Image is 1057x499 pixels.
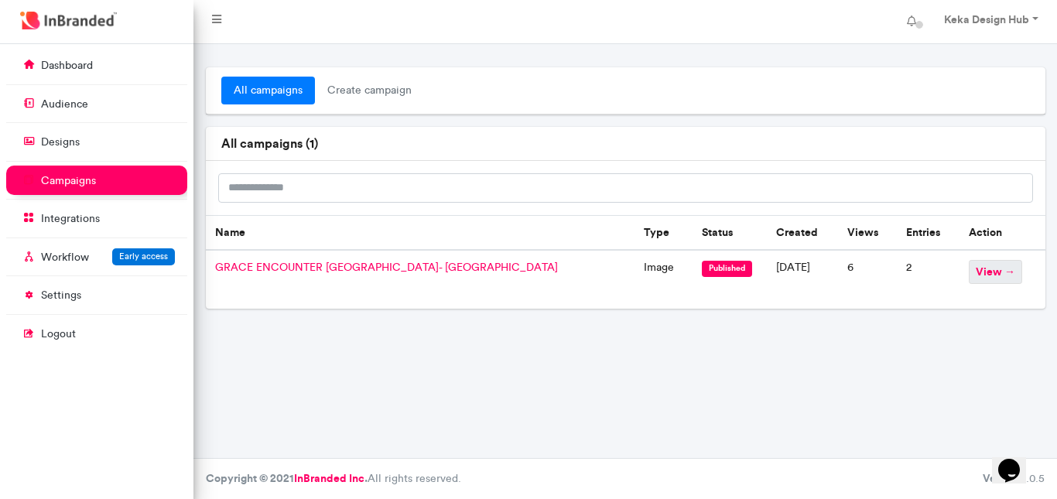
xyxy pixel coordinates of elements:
[983,471,1020,485] b: Version
[41,97,88,112] p: audience
[767,250,839,309] td: [DATE]
[635,215,693,250] th: Type
[221,77,315,104] a: all campaigns
[41,211,100,227] p: integrations
[838,215,897,250] th: Views
[702,261,752,277] span: published
[944,12,1029,26] strong: Keka Design Hub
[6,166,187,195] a: campaigns
[969,260,1022,284] span: view →
[838,250,897,309] td: 6
[767,215,839,250] th: Created
[992,437,1042,484] iframe: chat widget
[294,471,364,485] a: InBranded Inc
[929,6,1051,37] a: Keka Design Hub
[6,242,187,272] a: WorkflowEarly access
[16,8,121,33] img: InBranded Logo
[897,215,960,250] th: Entries
[693,215,767,250] th: Status
[315,77,424,104] span: create campaign
[206,471,368,485] strong: Copyright © 2021 .
[6,89,187,118] a: audience
[6,50,187,80] a: dashboard
[41,135,80,150] p: designs
[206,215,635,250] th: Name
[221,136,1030,151] h6: all campaigns ( 1 )
[983,471,1045,487] div: 3.0.5
[960,215,1045,250] th: Action
[6,203,187,233] a: integrations
[635,250,693,309] td: image
[41,58,93,73] p: dashboard
[897,250,960,309] td: 2
[41,173,96,189] p: campaigns
[215,261,558,274] span: GRACE ENCOUNTER [GEOGRAPHIC_DATA]- [GEOGRAPHIC_DATA]
[193,458,1057,499] footer: All rights reserved.
[41,326,76,342] p: logout
[41,288,81,303] p: settings
[41,250,89,265] p: Workflow
[6,280,187,309] a: settings
[6,127,187,156] a: designs
[119,251,168,261] span: Early access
